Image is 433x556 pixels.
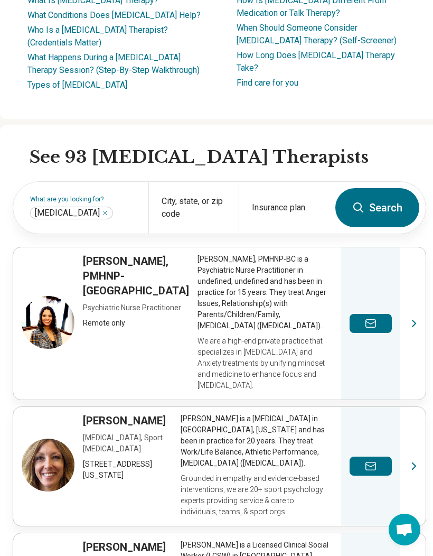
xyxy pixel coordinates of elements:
[27,52,200,75] a: What Happens During a [MEDICAL_DATA] Therapy Session? (Step-By-Step Walkthrough)
[27,25,168,48] a: Who Is a [MEDICAL_DATA] Therapist? (Credentials Matter)
[237,23,397,45] a: When Should Someone Consider [MEDICAL_DATA] Therapy? (Self-Screener)
[389,514,420,545] div: Open chat
[27,10,201,20] a: What Conditions Does [MEDICAL_DATA] Help?
[335,188,419,227] button: Search
[30,146,426,169] h2: See 93 [MEDICAL_DATA] Therapists
[237,78,298,88] a: Find care for you
[350,457,392,476] button: Send a message
[30,207,113,219] div: Biofeedback
[102,210,108,216] button: Biofeedback
[35,208,100,218] span: [MEDICAL_DATA]
[237,50,395,73] a: How Long Does [MEDICAL_DATA] Therapy Take?
[30,196,136,202] label: What are you looking for?
[350,314,392,333] button: Send a message
[27,80,127,90] a: Types of [MEDICAL_DATA]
